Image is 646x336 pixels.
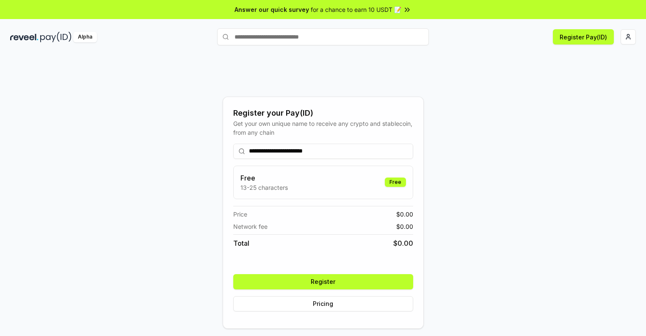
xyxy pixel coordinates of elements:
[385,178,406,187] div: Free
[233,210,247,219] span: Price
[393,238,413,248] span: $ 0.00
[10,32,39,42] img: reveel_dark
[233,274,413,289] button: Register
[233,296,413,311] button: Pricing
[73,32,97,42] div: Alpha
[233,107,413,119] div: Register your Pay(ID)
[233,222,268,231] span: Network fee
[553,29,614,44] button: Register Pay(ID)
[240,173,288,183] h3: Free
[235,5,309,14] span: Answer our quick survey
[396,222,413,231] span: $ 0.00
[40,32,72,42] img: pay_id
[311,5,401,14] span: for a chance to earn 10 USDT 📝
[233,238,249,248] span: Total
[240,183,288,192] p: 13-25 characters
[233,119,413,137] div: Get your own unique name to receive any crypto and stablecoin, from any chain
[396,210,413,219] span: $ 0.00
